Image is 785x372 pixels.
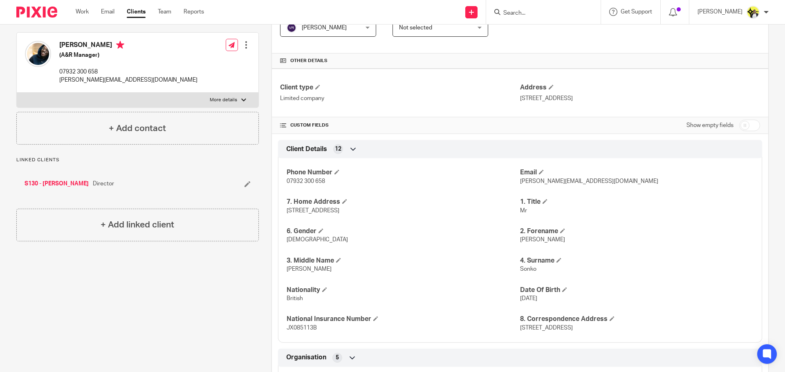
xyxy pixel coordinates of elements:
p: [PERSON_NAME][EMAIL_ADDRESS][DOMAIN_NAME] [59,76,197,84]
img: svg%3E [287,23,296,33]
p: [PERSON_NAME] [698,8,742,16]
h4: 1. Title [520,198,754,206]
h4: 8. Correspondence Address [520,315,754,323]
span: Director [93,180,114,188]
h4: 2. Forename [520,227,754,236]
span: [PERSON_NAME][EMAIL_ADDRESS][DOMAIN_NAME] [520,178,658,184]
label: Show empty fields [686,121,733,129]
span: [PERSON_NAME] [520,237,565,243]
h4: Date Of Birth [520,286,754,294]
span: Not selected [399,25,432,31]
h5: (A&R Manager) [59,51,197,59]
h4: National Insurance Number [287,315,520,323]
h4: Email [520,168,754,177]
span: [DATE] [520,296,537,301]
h4: [PERSON_NAME] [59,41,197,51]
span: Mr [520,208,527,214]
span: Organisation [286,353,326,362]
a: S130 - [PERSON_NAME] [25,180,89,188]
h4: + Add contact [109,122,166,135]
span: [DEMOGRAPHIC_DATA] [287,237,348,243]
img: Glenn%20Sonko.jpg [25,41,51,67]
h4: 7. Home Address [287,198,520,206]
a: Reports [184,8,204,16]
span: Sonko [520,266,536,272]
img: Carine-Starbridge.jpg [747,6,760,19]
span: British [287,296,303,301]
a: Team [158,8,171,16]
a: Email [101,8,114,16]
span: [PERSON_NAME] [302,25,347,31]
img: Pixie [16,7,57,18]
span: [STREET_ADDRESS] [287,208,339,214]
a: Clients [127,8,146,16]
p: Linked clients [16,157,259,163]
h4: Nationality [287,286,520,294]
h4: CUSTOM FIELDS [280,122,520,129]
span: Client Details [286,145,327,154]
i: Primary [116,41,124,49]
span: 07932 300 658 [287,178,325,184]
h4: 6. Gender [287,227,520,236]
h4: 4. Surname [520,256,754,265]
p: Limited company [280,94,520,102]
span: [PERSON_NAME] [287,266,332,272]
p: 07932 300 658 [59,68,197,76]
span: Other details [290,58,327,64]
input: Search [502,10,576,17]
span: 12 [335,145,341,153]
span: [STREET_ADDRESS] [520,325,573,331]
h4: 3. Middle Name [287,256,520,265]
h4: + Add linked client [101,218,174,231]
span: Get Support [621,9,652,15]
p: [STREET_ADDRESS] [520,94,760,102]
span: 5 [336,354,339,362]
h4: Phone Number [287,168,520,177]
h4: Client type [280,83,520,92]
a: Work [76,8,89,16]
span: JX085113B [287,325,317,331]
p: More details [210,97,237,103]
h4: Address [520,83,760,92]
